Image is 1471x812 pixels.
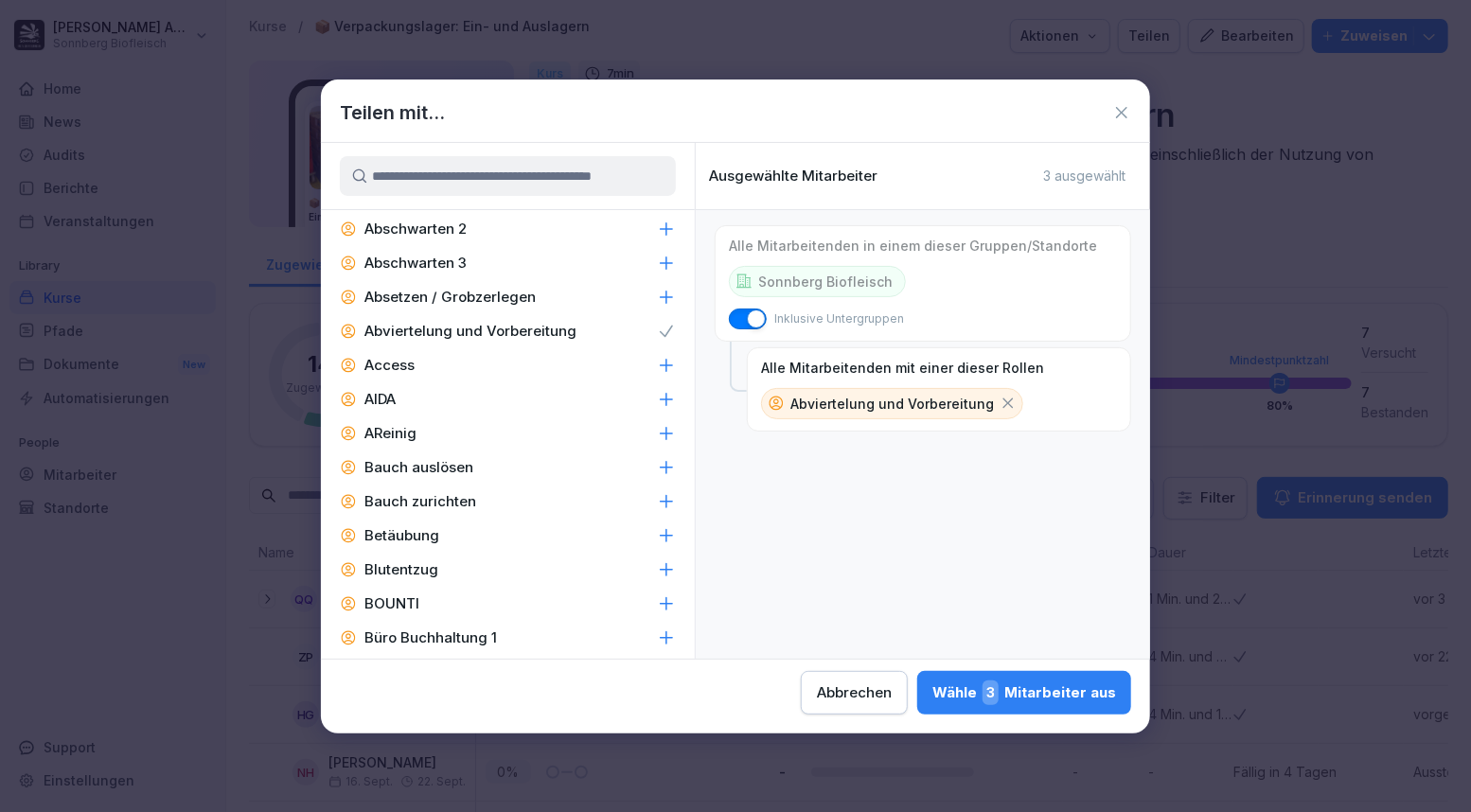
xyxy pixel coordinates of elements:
[364,492,476,511] p: Bauch zurichten
[817,682,892,703] div: Abbrechen
[364,526,439,545] p: Betäubung
[758,272,893,291] p: Sonnberg Biofleisch
[364,560,438,579] p: Blutentzug
[364,220,467,238] p: Abschwarten 2
[917,671,1131,715] button: Wähle3Mitarbeiter aus
[729,238,1097,255] p: Alle Mitarbeitenden in einem dieser Gruppen/Standorte
[709,168,877,185] p: Ausgewählte Mitarbeiter
[364,288,536,307] p: Absetzen / Grobzerlegen
[774,310,904,327] p: Inklusive Untergruppen
[364,322,576,341] p: Abviertelung und Vorbereitung
[790,394,994,414] p: Abviertelung und Vorbereitung
[761,360,1044,377] p: Alle Mitarbeitenden mit einer dieser Rollen
[932,680,1116,705] div: Wähle Mitarbeiter aus
[340,98,445,127] h1: Teilen mit...
[364,424,416,443] p: AReinig
[364,628,497,647] p: Büro Buchhaltung 1
[364,458,473,477] p: Bauch auslösen
[1043,168,1125,185] p: 3 ausgewählt
[364,254,467,273] p: Abschwarten 3
[983,680,999,705] span: 3
[364,594,419,613] p: BOUNTI
[364,390,396,409] p: AIDA
[801,671,908,715] button: Abbrechen
[364,356,415,375] p: Access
